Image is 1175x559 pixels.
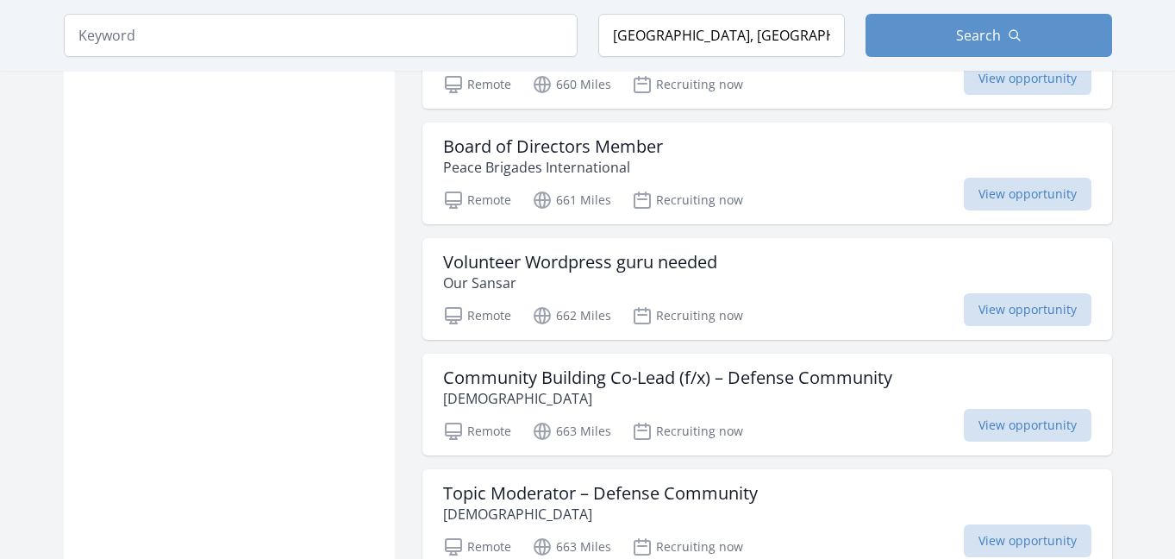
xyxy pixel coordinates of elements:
[443,504,758,524] p: [DEMOGRAPHIC_DATA]
[964,293,1091,326] span: View opportunity
[964,409,1091,442] span: View opportunity
[964,62,1091,95] span: View opportunity
[443,305,511,326] p: Remote
[443,157,663,178] p: Peace Brigades International
[598,14,845,57] input: Location
[964,524,1091,557] span: View opportunity
[866,14,1112,57] button: Search
[632,421,743,442] p: Recruiting now
[632,305,743,326] p: Recruiting now
[532,537,611,557] p: 663 Miles
[532,74,611,95] p: 660 Miles
[443,74,511,95] p: Remote
[632,537,743,557] p: Recruiting now
[532,305,611,326] p: 662 Miles
[443,190,511,210] p: Remote
[422,354,1112,455] a: Community Building Co-Lead (f/x) – Defense Community [DEMOGRAPHIC_DATA] Remote 663 Miles Recruiti...
[443,136,663,157] h3: Board of Directors Member
[443,421,511,442] p: Remote
[443,252,717,273] h3: Volunteer Wordpress guru needed
[443,367,892,388] h3: Community Building Co-Lead (f/x) – Defense Community
[422,238,1112,340] a: Volunteer Wordpress guru needed Our Sansar Remote 662 Miles Recruiting now View opportunity
[632,74,743,95] p: Recruiting now
[964,178,1091,210] span: View opportunity
[443,388,892,409] p: [DEMOGRAPHIC_DATA]
[443,537,511,557] p: Remote
[956,25,1001,46] span: Search
[532,421,611,442] p: 663 Miles
[532,190,611,210] p: 661 Miles
[443,483,758,504] h3: Topic Moderator – Defense Community
[632,190,743,210] p: Recruiting now
[443,273,717,293] p: Our Sansar
[64,14,578,57] input: Keyword
[422,122,1112,224] a: Board of Directors Member Peace Brigades International Remote 661 Miles Recruiting now View oppor...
